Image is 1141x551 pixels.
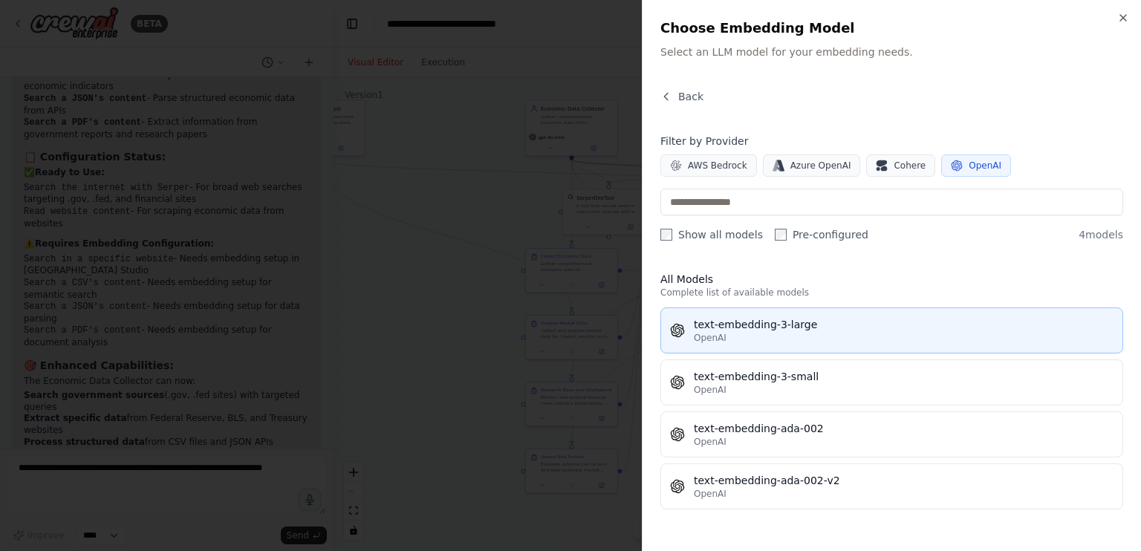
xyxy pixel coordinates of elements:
input: Pre-configured [775,229,787,241]
button: Back [660,89,703,104]
button: text-embedding-3-largeOpenAI [660,307,1123,353]
button: text-embedding-3-smallOpenAI [660,359,1123,405]
div: text-embedding-3-small [694,369,1114,384]
button: AWS Bedrock [660,154,757,177]
label: Pre-configured [775,227,868,242]
p: Select an LLM model for your embedding needs. [660,45,1123,59]
h2: Choose Embedding Model [660,18,1123,39]
span: Azure OpenAI [790,160,851,172]
span: OpenAI [969,160,1001,172]
div: text-embedding-ada-002-v2 [694,473,1114,488]
span: AWS Bedrock [688,160,747,172]
div: text-embedding-3-large [694,317,1114,332]
span: OpenAI [694,488,726,500]
div: text-embedding-ada-002 [694,421,1114,436]
span: Back [678,89,703,104]
label: Show all models [660,227,763,242]
button: OpenAI [941,154,1011,177]
p: Complete list of available models [660,287,1123,299]
button: text-embedding-ada-002OpenAI [660,411,1123,457]
span: OpenAI [694,436,726,448]
button: Cohere [866,154,935,177]
span: Cohere [894,160,926,172]
input: Show all models [660,229,672,241]
button: text-embedding-ada-002-v2OpenAI [660,463,1123,509]
span: OpenAI [694,332,726,344]
span: OpenAI [694,384,726,396]
h3: All Models [660,272,1123,287]
span: 4 models [1079,227,1123,242]
button: Azure OpenAI [763,154,861,177]
h4: Filter by Provider [660,134,1123,149]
